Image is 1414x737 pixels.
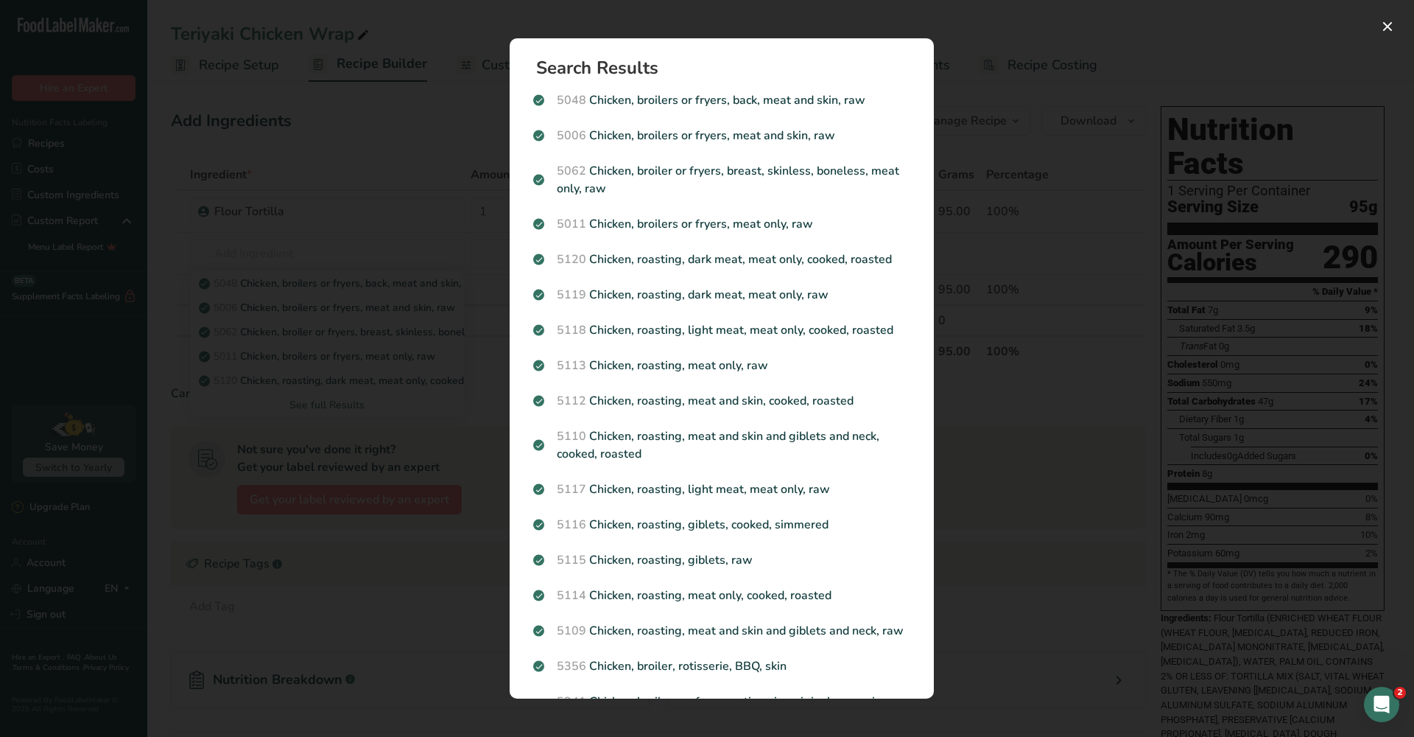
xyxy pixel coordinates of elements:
p: Chicken, broiler or fryers, breast, skinless, boneless, meat only, raw [533,162,910,198]
span: 2 [1394,687,1406,699]
p: Chicken, roasting, light meat, meat only, cooked, roasted [533,321,910,339]
p: Chicken, roasting, light meat, meat only, raw [533,481,910,498]
p: Chicken, broilers or fryers, meat only, raw [533,215,910,233]
p: Chicken, broiler, rotisserie, BBQ, skin [533,657,910,675]
span: 5109 [557,623,586,639]
p: Chicken, roasting, dark meat, meat only, raw [533,286,910,304]
span: 5115 [557,552,586,568]
h1: Search Results [536,59,919,77]
p: Chicken, broilers or fryers, meat and skin, raw [533,127,910,144]
span: 5116 [557,517,586,533]
p: Chicken, roasting, giblets, cooked, simmered [533,516,910,534]
span: 5011 [557,216,586,232]
span: 5110 [557,428,586,444]
span: 5117 [557,481,586,497]
span: 5113 [557,357,586,374]
span: 5112 [557,393,586,409]
span: 5114 [557,587,586,604]
span: 5356 [557,658,586,674]
p: Chicken, roasting, meat and skin and giblets and neck, raw [533,622,910,640]
p: Chicken, roasting, meat and skin and giblets and neck, cooked, roasted [533,427,910,463]
iframe: Intercom live chat [1364,687,1399,722]
p: Chicken, broilers or fryers, rotisserie, original seasoning, back, meat only, cooked [533,693,910,728]
span: 5006 [557,128,586,144]
span: 5119 [557,287,586,303]
span: 5120 [557,251,586,268]
p: Chicken, broilers or fryers, back, meat and skin, raw [533,91,910,109]
span: 5048 [557,92,586,108]
span: 5062 [557,163,586,179]
p: Chicken, roasting, giblets, raw [533,551,910,569]
p: Chicken, roasting, meat only, raw [533,357,910,374]
p: Chicken, roasting, meat only, cooked, roasted [533,587,910,604]
span: 5341 [557,694,586,710]
p: Chicken, roasting, dark meat, meat only, cooked, roasted [533,251,910,268]
span: 5118 [557,322,586,338]
p: Chicken, roasting, meat and skin, cooked, roasted [533,392,910,410]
